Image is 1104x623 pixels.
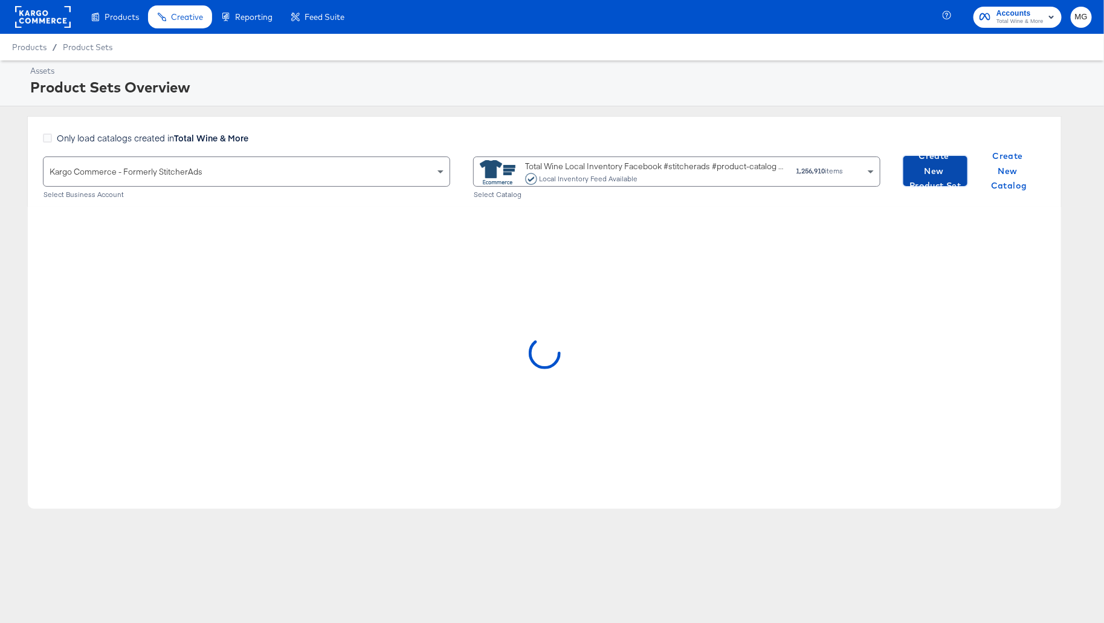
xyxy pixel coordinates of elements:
span: Products [105,12,139,22]
span: / [47,42,63,52]
button: AccountsTotal Wine & More [973,7,1062,28]
strong: 1,256,910 [796,166,825,175]
span: Only load catalogs created in [57,132,248,144]
span: Create New Product Set [908,149,963,193]
span: Total Wine & More [996,17,1044,27]
div: Select Business Account [43,190,450,199]
div: items [795,167,844,175]
span: Kargo Commerce - Formerly StitcherAds [50,166,202,177]
div: Select Catalog [473,190,880,199]
button: Create New Catalog [977,156,1041,186]
button: MG [1071,7,1092,28]
span: MG [1076,10,1087,24]
button: Create New Product Set [903,156,967,186]
span: Accounts [996,7,1044,20]
div: Local Inventory Feed Available [538,175,638,183]
div: Product Sets Overview [30,77,1089,97]
strong: Total Wine & More [174,132,248,144]
a: Product Sets [63,42,112,52]
span: Creative [171,12,203,22]
span: Products [12,42,47,52]
span: Reporting [235,12,273,22]
span: Create New Catalog [982,149,1036,193]
span: Feed Suite [305,12,344,22]
div: Assets [30,65,1089,77]
div: Total Wine Local Inventory Facebook #stitcherads #product-catalog #keep [525,160,786,185]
